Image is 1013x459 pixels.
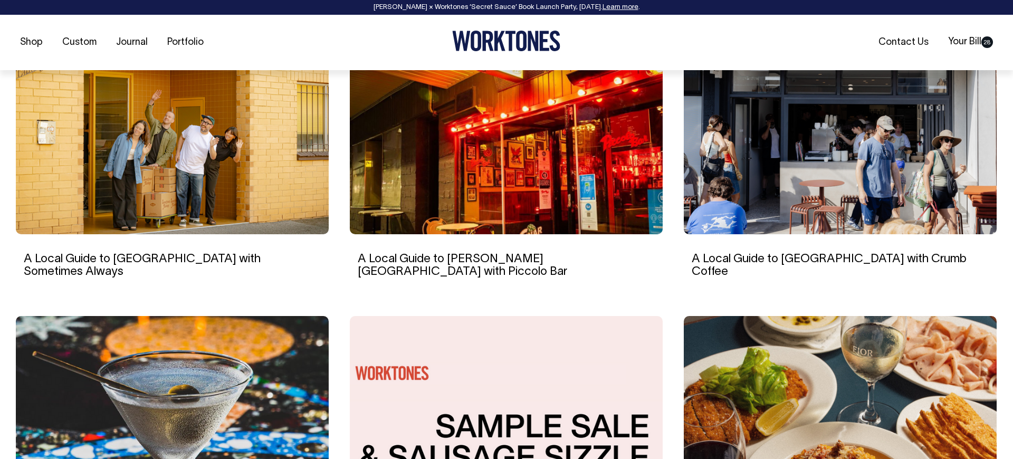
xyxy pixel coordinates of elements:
[11,4,1002,11] div: [PERSON_NAME] × Worktones ‘Secret Sauce’ Book Launch Party, [DATE]. .
[944,34,997,51] a: Your Bill28
[692,254,967,277] a: A Local Guide to [GEOGRAPHIC_DATA] with Crumb Coffee
[350,23,663,234] img: A Local Guide to Potts Point with Piccolo Bar
[112,34,152,51] a: Journal
[16,23,329,234] img: A Local Guide to Adelaide with Sometimes Always
[16,34,47,51] a: Shop
[874,34,933,51] a: Contact Us
[163,34,208,51] a: Portfolio
[58,34,101,51] a: Custom
[981,37,993,49] span: 28
[358,254,567,277] a: A Local Guide to [PERSON_NAME][GEOGRAPHIC_DATA] with Piccolo Bar
[603,4,638,11] a: Learn more
[24,254,261,277] a: A Local Guide to [GEOGRAPHIC_DATA] with Sometimes Always
[684,23,997,234] img: People gather outside a cafe with a shopfront sign that reads "crumb".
